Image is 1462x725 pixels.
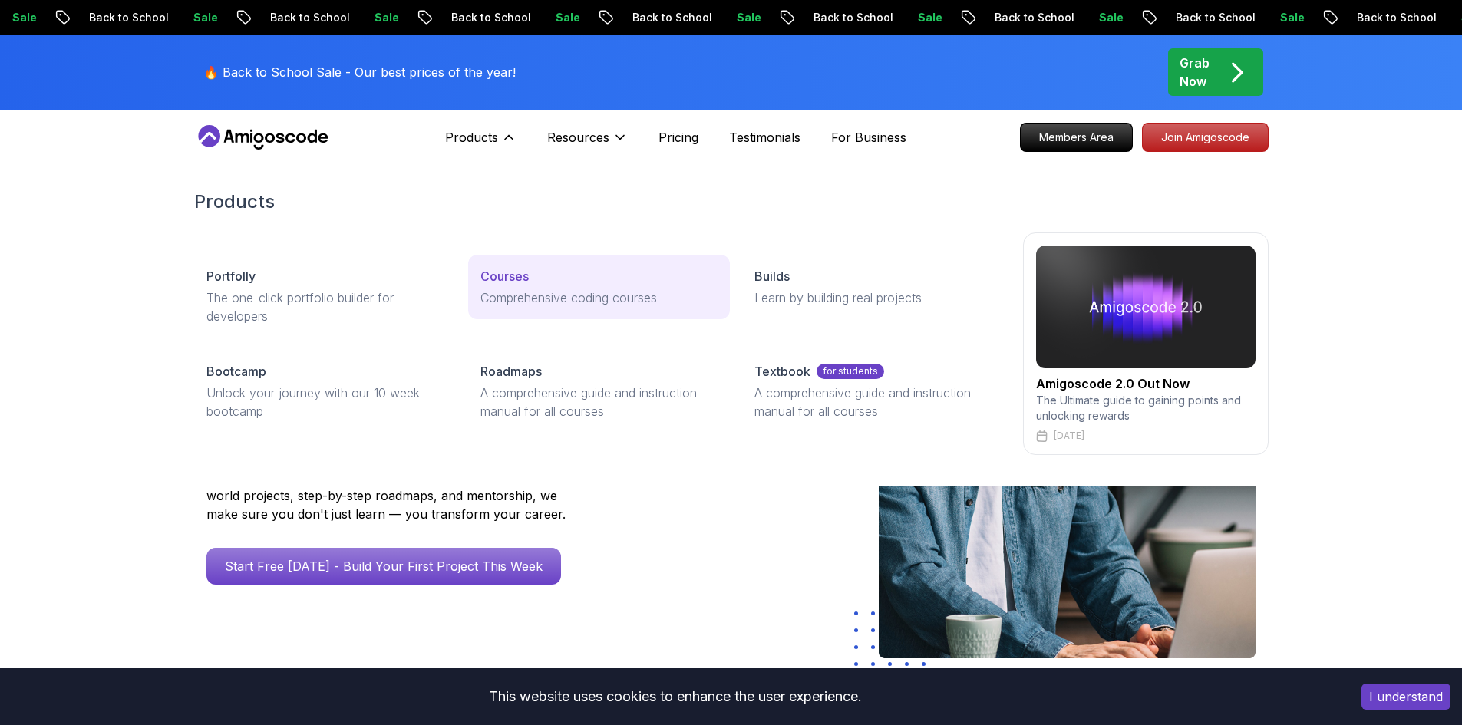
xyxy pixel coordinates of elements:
[1036,393,1256,423] p: The Ultimate guide to gaining points and unlocking rewards
[480,384,718,420] p: A comprehensive guide and instruction manual for all courses
[445,128,498,147] p: Products
[1142,123,1269,152] a: Join Amigoscode
[1361,684,1450,710] button: Accept cookies
[518,10,567,25] p: Sale
[206,450,575,523] p: Amigoscode has helped thousands of developers land roles at Amazon, Starling Bank, Mercado Livre,...
[445,128,516,159] button: Products
[1138,10,1243,25] p: Back to School
[206,548,561,585] a: Start Free [DATE] - Build Your First Project This Week
[729,128,800,147] a: Testimonials
[203,63,516,81] p: 🔥 Back to School Sale - Our best prices of the year!
[1061,10,1111,25] p: Sale
[194,350,456,433] a: BootcampUnlock your journey with our 10 week bootcamp
[547,128,628,159] button: Resources
[468,350,730,433] a: RoadmapsA comprehensive guide and instruction manual for all courses
[1036,246,1256,368] img: amigoscode 2.0
[1243,10,1292,25] p: Sale
[194,255,456,338] a: PortfollyThe one-click portfolio builder for developers
[754,362,810,381] p: Textbook
[742,350,1004,433] a: Textbookfor studentsA comprehensive guide and instruction manual for all courses
[957,10,1061,25] p: Back to School
[337,10,386,25] p: Sale
[880,10,929,25] p: Sale
[233,10,337,25] p: Back to School
[1319,10,1424,25] p: Back to School
[156,10,205,25] p: Sale
[699,10,748,25] p: Sale
[754,267,790,285] p: Builds
[831,128,906,147] a: For Business
[206,267,256,285] p: Portfolly
[754,384,992,420] p: A comprehensive guide and instruction manual for all courses
[1143,124,1268,151] p: Join Amigoscode
[1020,123,1133,152] a: Members Area
[1036,374,1256,393] h2: Amigoscode 2.0 Out Now
[595,10,699,25] p: Back to School
[480,267,529,285] p: Courses
[206,362,266,381] p: Bootcamp
[817,364,884,379] p: for students
[1023,232,1269,455] a: amigoscode 2.0Amigoscode 2.0 Out NowThe Ultimate guide to gaining points and unlocking rewards[DATE]
[468,255,730,319] a: CoursesComprehensive coding courses
[754,288,992,307] p: Learn by building real projects
[414,10,518,25] p: Back to School
[206,384,444,420] p: Unlock your journey with our 10 week bootcamp
[194,189,1269,214] h2: Products
[12,680,1338,713] div: This website uses cookies to enhance the user experience.
[776,10,880,25] p: Back to School
[658,128,698,147] a: Pricing
[206,288,444,325] p: The one-click portfolio builder for developers
[480,288,718,307] p: Comprehensive coding courses
[1021,124,1132,151] p: Members Area
[1054,430,1084,442] p: [DATE]
[51,10,156,25] p: Back to School
[742,255,1004,319] a: BuildsLearn by building real projects
[547,128,609,147] p: Resources
[1180,54,1210,91] p: Grab Now
[480,362,542,381] p: Roadmaps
